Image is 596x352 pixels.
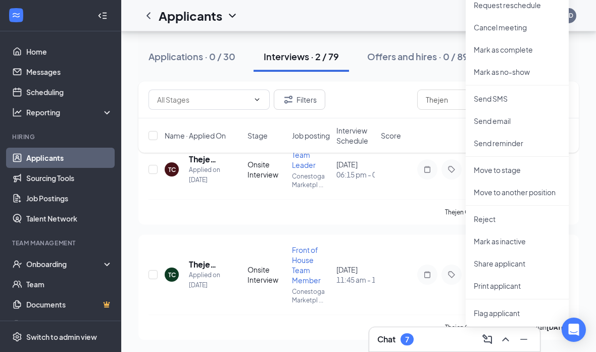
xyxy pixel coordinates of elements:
[445,271,458,279] svg: Tag
[189,165,220,185] div: Applied on [DATE]
[26,62,113,82] a: Messages
[421,271,433,279] svg: Note
[189,259,220,270] h5: Thejen Choul
[26,41,113,62] a: Home
[381,130,401,141] span: Score
[470,271,482,279] svg: ActiveChat
[557,163,569,175] svg: Ellipses
[496,166,547,173] span: Mark as complete
[547,324,567,331] b: [DATE]
[26,294,113,315] a: DocumentsCrown
[12,239,111,247] div: Team Management
[500,333,512,345] svg: ChevronUp
[189,270,220,290] div: Applied on [DATE]
[336,265,375,285] div: [DATE]
[492,161,551,178] button: Mark as complete
[142,10,155,22] svg: ChevronLeft
[496,271,547,278] span: Mark as complete
[253,96,261,104] svg: ChevronDown
[26,148,113,168] a: Applicants
[540,10,553,22] svg: QuestionInfo
[292,245,321,285] span: Front of House Team Member
[274,90,325,110] button: Filter Filters
[445,208,569,216] p: Thejen Choul has applied more than .
[26,259,104,269] div: Onboarding
[26,332,97,342] div: Switch to admin view
[336,125,375,146] span: Interview Schedule
[421,165,433,173] svg: Note
[405,335,409,344] div: 7
[26,208,113,229] a: Talent Network
[564,11,573,20] div: CD
[26,188,113,208] a: Job Postings
[492,267,551,283] button: Mark as complete
[292,287,330,304] p: Conestoga Marketpl ...
[292,130,330,141] span: Job posting
[12,107,22,117] svg: Analysis
[26,315,113,335] a: SurveysCrown
[247,265,286,285] div: Onsite Interview
[481,333,493,345] svg: ComposeMessage
[292,172,330,189] p: Conestoga Marketpl ...
[247,130,268,141] span: Stage
[562,318,586,342] div: Open Intercom Messenger
[498,331,514,347] button: ChevronUp
[11,10,21,20] svg: WorkstreamLogo
[247,159,286,180] div: Onsite Interview
[516,331,532,347] button: Minimize
[26,274,113,294] a: Team
[12,332,22,342] svg: Settings
[226,10,238,22] svg: ChevronDown
[148,50,235,63] div: Applications · 0 / 30
[417,90,569,110] input: Search in interviews
[159,7,222,24] h1: Applicants
[97,11,108,21] svg: Collapse
[264,50,339,63] div: Interviews · 2 / 79
[12,133,111,141] div: Hiring
[26,107,113,117] div: Reporting
[518,10,530,22] svg: Notifications
[518,333,530,345] svg: Minimize
[282,94,294,106] svg: Filter
[445,165,458,173] svg: Tag
[445,323,569,332] p: Thejen Choul has applied more than .
[168,271,176,279] div: TC
[157,94,249,105] input: All Stages
[165,130,226,141] span: Name · Applied On
[470,165,482,173] svg: ActiveChat
[26,82,113,102] a: Scheduling
[552,96,560,104] svg: MagnifyingGlass
[26,168,113,188] a: Sourcing Tools
[547,208,567,216] b: [DATE]
[377,334,395,345] h3: Chat
[12,259,22,269] svg: UserCheck
[479,331,495,347] button: ComposeMessage
[168,165,176,174] div: TC
[336,169,375,180] span: 06:15 pm - 06:30 pm
[367,50,468,63] div: Offers and hires · 0 / 89
[557,269,569,281] svg: Ellipses
[336,159,375,180] div: [DATE]
[336,275,375,285] span: 11:45 am - 12:00 pm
